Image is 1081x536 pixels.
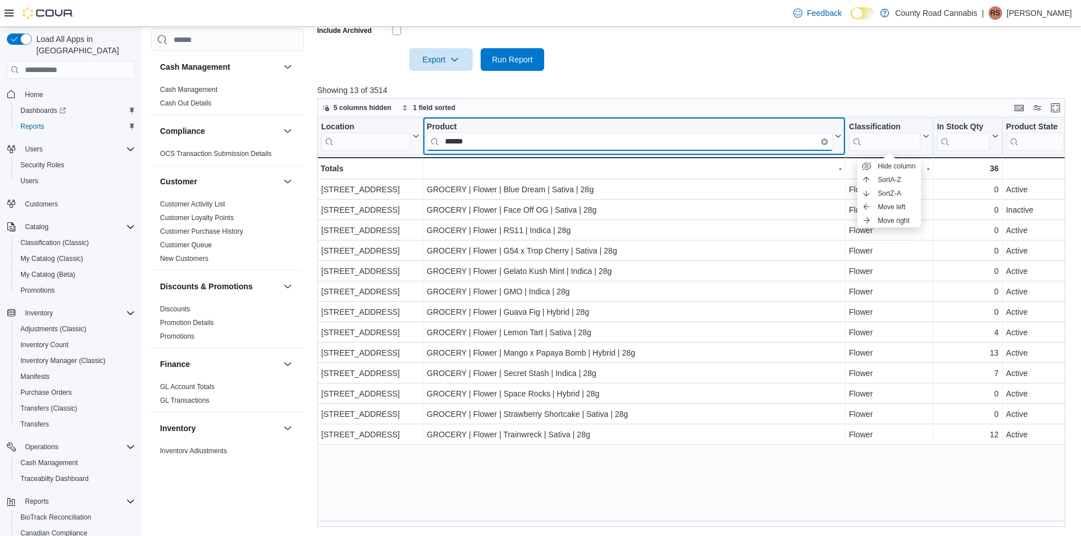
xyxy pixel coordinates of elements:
div: GROCERY | Flower | Secret Stash | Indica | 28g [427,366,842,380]
div: [STREET_ADDRESS] [321,407,419,421]
div: GROCERY | Flower | Gelato Kush Mint | Indica | 28g [427,264,842,278]
span: Feedback [807,7,842,19]
span: Transfers [20,420,49,429]
div: RK Sohal [989,6,1002,20]
span: Traceabilty Dashboard [16,472,135,486]
button: 5 columns hidden [318,101,396,115]
a: Customer Queue [160,241,212,249]
div: 0 [937,264,999,278]
span: Customer Loyalty Points [160,213,234,222]
div: - [849,162,929,175]
button: Cash Management [160,61,279,73]
h3: Compliance [160,125,205,137]
a: OCS Transaction Submission Details [160,150,272,158]
a: Promotion Details [160,319,214,327]
span: Promotions [160,332,195,341]
span: Users [20,176,38,185]
button: Customer [160,176,279,187]
div: - [427,162,842,175]
span: Promotions [20,286,55,295]
div: 0 [937,203,999,217]
img: Cova [23,7,74,19]
span: Dashboards [20,106,66,115]
a: Traceabilty Dashboard [16,472,93,486]
button: Inventory Count [11,337,140,353]
div: GROCERY | Flower | G54 x Trop Cherry | Sativa | 28g [427,244,842,258]
span: Users [20,142,135,156]
span: 5 columns hidden [334,103,392,112]
span: Reports [16,120,135,133]
div: [STREET_ADDRESS] [321,428,419,441]
span: Sort A-Z [878,175,901,184]
div: Flower [849,244,929,258]
button: Users [20,142,47,156]
div: Classification [849,122,920,151]
p: County Road Cannabis [895,6,977,20]
div: 0 [937,305,999,319]
span: Manifests [16,370,135,383]
a: Cash Management [160,86,217,94]
a: BioTrack Reconciliation [16,510,96,524]
div: Active [1006,244,1073,258]
button: 1 field sorted [397,101,460,115]
span: Run Report [492,54,533,65]
div: Flower [849,326,929,339]
span: Transfers (Classic) [20,404,77,413]
div: GROCERY | Flower | GMO | Indica | 28g [427,285,842,298]
div: In Stock Qty [937,122,990,151]
a: Dashboards [16,104,70,117]
span: 1 field sorted [413,103,456,112]
button: In Stock Qty [937,122,999,151]
span: Cash Management [16,456,135,470]
button: Purchase Orders [11,385,140,400]
span: Customer Queue [160,240,212,250]
div: Flower [849,223,929,237]
h3: Customer [160,176,197,187]
a: My Catalog (Beta) [16,268,80,281]
div: 4 [937,326,999,339]
div: Location [321,122,410,151]
span: Reports [25,497,49,506]
a: Transfers (Classic) [16,402,82,415]
div: Classification [849,122,920,133]
button: Reports [20,495,53,508]
div: Active [1006,346,1073,360]
h3: Inventory [160,423,196,434]
button: Move right [857,214,921,227]
button: Discounts & Promotions [160,281,279,292]
button: Traceabilty Dashboard [11,471,140,487]
div: Product State [1006,122,1064,151]
div: [STREET_ADDRESS] [321,223,419,237]
span: Users [16,174,135,188]
span: Promotion Details [160,318,214,327]
a: Users [16,174,43,188]
div: 12 [937,428,999,441]
button: My Catalog (Classic) [11,251,140,267]
button: Clear input [821,138,828,145]
span: My Catalog (Classic) [16,252,135,265]
div: [STREET_ADDRESS] [321,264,419,278]
span: Customer Activity List [160,200,225,209]
span: Inventory Count [16,338,135,352]
button: Users [2,141,140,157]
button: Manifests [11,369,140,385]
div: [STREET_ADDRESS] [321,183,419,196]
button: Operations [2,439,140,455]
span: Adjustments (Classic) [16,322,135,336]
button: Finance [160,358,279,370]
p: | [982,6,984,20]
span: Move left [878,202,906,212]
button: Home [2,86,140,102]
h3: Discounts & Promotions [160,281,253,292]
div: 7 [937,366,999,380]
div: Flower [849,366,929,380]
a: Cash Management [16,456,82,470]
div: Active [1006,387,1073,400]
div: GROCERY | Flower | Lemon Tart | Sativa | 28g [427,326,842,339]
button: Classification [849,122,929,151]
div: Finance [151,380,304,412]
div: GROCERY | Flower | Mango x Papaya Bomb | Hybrid | 28g [427,346,842,360]
span: Discounts [160,305,190,314]
div: Active [1006,183,1073,196]
button: SortA-Z [857,173,921,187]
